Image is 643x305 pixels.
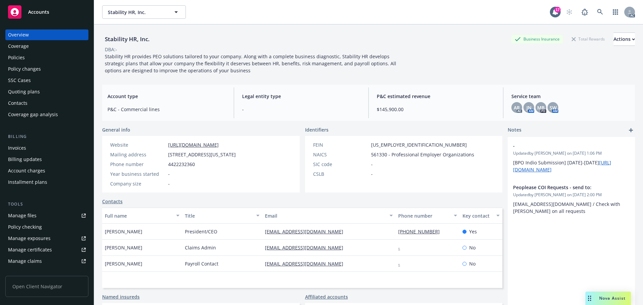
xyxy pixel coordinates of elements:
[305,293,348,300] a: Affiliated accounts
[102,5,186,19] button: Stability HR, Inc.
[593,5,607,19] a: Search
[460,208,502,224] button: Key contact
[110,141,165,148] div: Website
[105,228,142,235] span: [PERSON_NAME]
[5,267,88,278] a: Manage BORs
[511,35,563,43] div: Business Insurance
[262,208,396,224] button: Email
[398,212,449,219] div: Phone number
[563,5,576,19] a: Start snowing
[508,126,521,134] span: Notes
[168,161,195,168] span: 4422232360
[105,53,398,74] span: Stability HR provides PEO solutions tailored to your company. Along with a complete business diag...
[614,32,635,46] button: Actions
[108,106,226,113] span: P&C - Commercial lines
[5,133,88,140] div: Billing
[5,165,88,176] a: Account charges
[8,64,41,74] div: Policy changes
[102,35,152,44] div: Stability HR, Inc.
[28,9,49,15] span: Accounts
[469,260,476,267] span: No
[8,165,45,176] div: Account charges
[526,104,531,111] span: JN
[102,198,123,205] a: Contacts
[5,256,88,266] a: Manage claims
[242,93,360,100] span: Legal entity type
[5,98,88,108] a: Contacts
[5,222,88,232] a: Policy checking
[185,228,217,235] span: President/CEO
[8,256,42,266] div: Manage claims
[8,41,29,52] div: Coverage
[469,228,477,235] span: Yes
[537,104,545,111] span: MB
[8,98,27,108] div: Contacts
[110,151,165,158] div: Mailing address
[5,64,88,74] a: Policy changes
[8,177,47,187] div: Installment plans
[398,260,405,267] a: -
[568,35,608,43] div: Total Rewards
[8,75,31,86] div: SSC Cases
[105,212,172,219] div: Full name
[242,106,360,113] span: -
[5,86,88,97] a: Quoting plans
[627,126,635,134] a: add
[599,295,626,301] span: Nova Assist
[102,293,140,300] a: Named insureds
[609,5,622,19] a: Switch app
[5,177,88,187] a: Installment plans
[8,86,40,97] div: Quoting plans
[8,29,29,40] div: Overview
[5,3,88,21] a: Accounts
[5,109,88,120] a: Coverage gap analysis
[182,208,262,224] button: Title
[5,75,88,86] a: SSC Cases
[585,292,594,305] div: Drag to move
[265,260,349,267] a: [EMAIL_ADDRESS][DOMAIN_NAME]
[469,244,476,251] span: No
[398,244,405,251] a: -
[513,201,622,214] span: [EMAIL_ADDRESS][DOMAIN_NAME] / Check with [PERSON_NAME] on all requests
[185,212,252,219] div: Title
[377,93,495,100] span: P&C estimated revenue
[5,29,88,40] a: Overview
[5,41,88,52] a: Coverage
[313,161,368,168] div: SIC code
[265,244,349,251] a: [EMAIL_ADDRESS][DOMAIN_NAME]
[102,126,130,133] span: General info
[102,208,182,224] button: Full name
[8,210,37,221] div: Manage files
[513,150,630,156] span: Updated by [PERSON_NAME] on [DATE] 1:06 PM
[578,5,591,19] a: Report a Bug
[105,244,142,251] span: [PERSON_NAME]
[508,178,635,220] div: Peoplease COI Requests - send to:Updatedby [PERSON_NAME] on [DATE] 2:00 PM[EMAIL_ADDRESS][DOMAIN_...
[185,244,216,251] span: Claims Admin
[5,233,88,244] a: Manage exposures
[377,106,495,113] span: $145,900.00
[8,109,58,120] div: Coverage gap analysis
[513,192,630,198] span: Updated by [PERSON_NAME] on [DATE] 2:00 PM
[5,52,88,63] a: Policies
[108,9,166,16] span: Stability HR, Inc.
[110,161,165,168] div: Phone number
[168,151,236,158] span: [STREET_ADDRESS][US_STATE]
[8,143,26,153] div: Invoices
[371,141,467,148] span: [US_EMPLOYER_IDENTIFICATION_NUMBER]
[168,180,170,187] span: -
[8,52,25,63] div: Policies
[8,267,40,278] div: Manage BORs
[513,142,612,149] span: -
[371,151,474,158] span: 561330 - Professional Employer Organizations
[108,93,226,100] span: Account type
[105,260,142,267] span: [PERSON_NAME]
[371,170,373,177] span: -
[313,151,368,158] div: NAICS
[168,170,170,177] span: -
[585,292,631,305] button: Nova Assist
[5,244,88,255] a: Manage certificates
[313,141,368,148] div: FEIN
[265,228,349,235] a: [EMAIL_ADDRESS][DOMAIN_NAME]
[514,104,520,111] span: AR
[550,104,557,111] span: SW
